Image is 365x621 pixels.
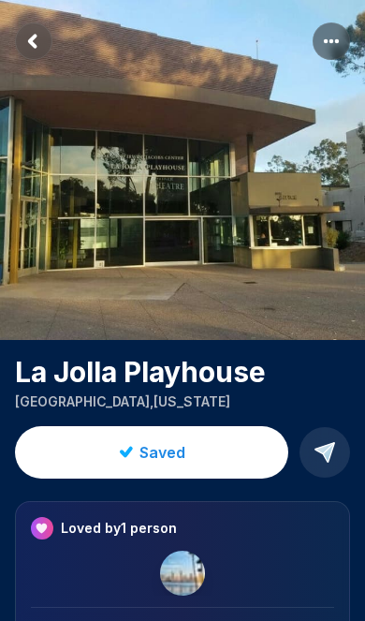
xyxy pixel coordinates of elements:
[313,22,350,60] button: More options
[15,426,288,479] button: Saved
[15,355,350,389] h1: La Jolla Playhouse
[15,22,52,60] button: Return to previous page
[61,519,177,538] h3: Loved by 1 person
[160,551,205,596] img: San Diego
[139,441,185,464] span: Saved
[15,392,350,411] p: [GEOGRAPHIC_DATA] , [US_STATE]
